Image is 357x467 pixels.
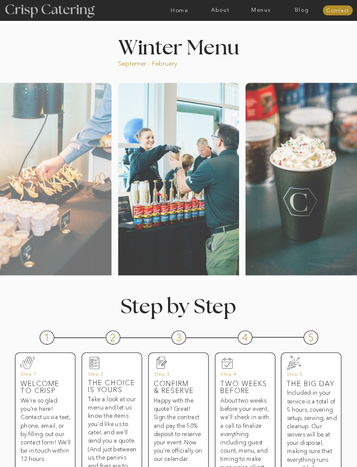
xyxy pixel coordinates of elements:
[220,380,269,389] h3: Two weeks before
[118,59,200,66] p: Septemer - February
[110,332,117,340] h3: 2
[323,8,353,14] a: Contact
[286,380,335,389] h3: The big day
[20,372,65,380] h3: Step 1
[200,7,241,13] a: About
[88,395,137,464] h3: Take a look at our menu and let us know the items you'd like us to cater, and we'll send you a qu...
[308,333,315,341] h3: 5
[241,7,282,13] a: Menus
[96,37,261,55] h1: Winter Menu
[20,380,69,389] h3: Welcome to Crisp
[95,296,261,314] h1: Step by Step
[88,372,133,380] h3: Step 2
[242,333,249,341] h3: 4
[154,372,199,380] h3: Step 3
[44,333,51,341] h3: 1
[220,372,265,380] h3: Step 4
[176,333,183,341] h3: 3
[154,380,209,396] h3: Confirm & reserve
[286,372,331,380] h3: Step 5
[88,380,137,388] h3: The Choice is yours
[281,7,322,13] a: Blog
[159,7,200,13] a: Home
